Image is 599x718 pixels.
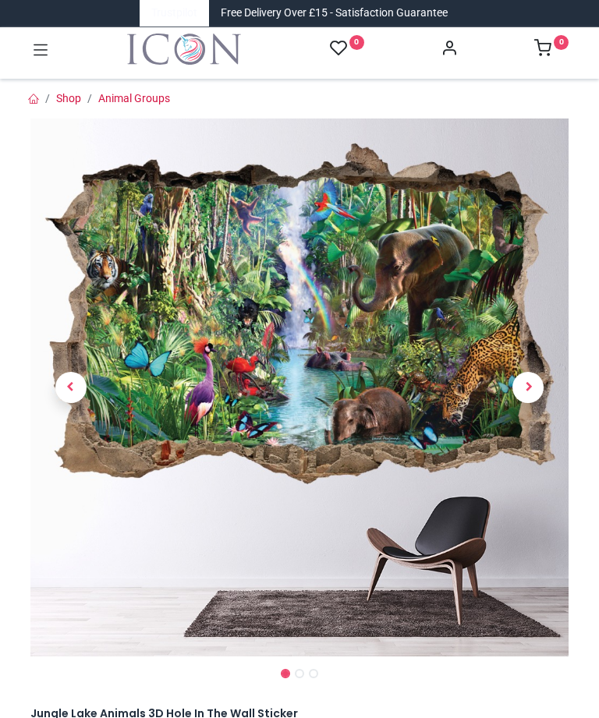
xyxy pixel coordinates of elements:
a: Shop [56,92,81,104]
sup: 0 [349,35,364,50]
sup: 0 [554,35,569,50]
span: Previous [55,372,87,403]
a: Account Info [441,44,458,56]
img: Icon Wall Stickers [127,34,241,65]
a: Trustpilot [151,5,197,21]
a: 0 [330,39,364,58]
div: Free Delivery Over £15 - Satisfaction Guarantee [221,5,448,21]
span: Next [512,372,544,403]
a: Previous [30,200,112,576]
a: Animal Groups [98,92,170,104]
a: Next [488,200,569,576]
a: 0 [534,44,569,56]
img: Jungle Lake Animals 3D Hole In The Wall Sticker [30,118,569,656]
a: Logo of Icon Wall Stickers [127,34,241,65]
